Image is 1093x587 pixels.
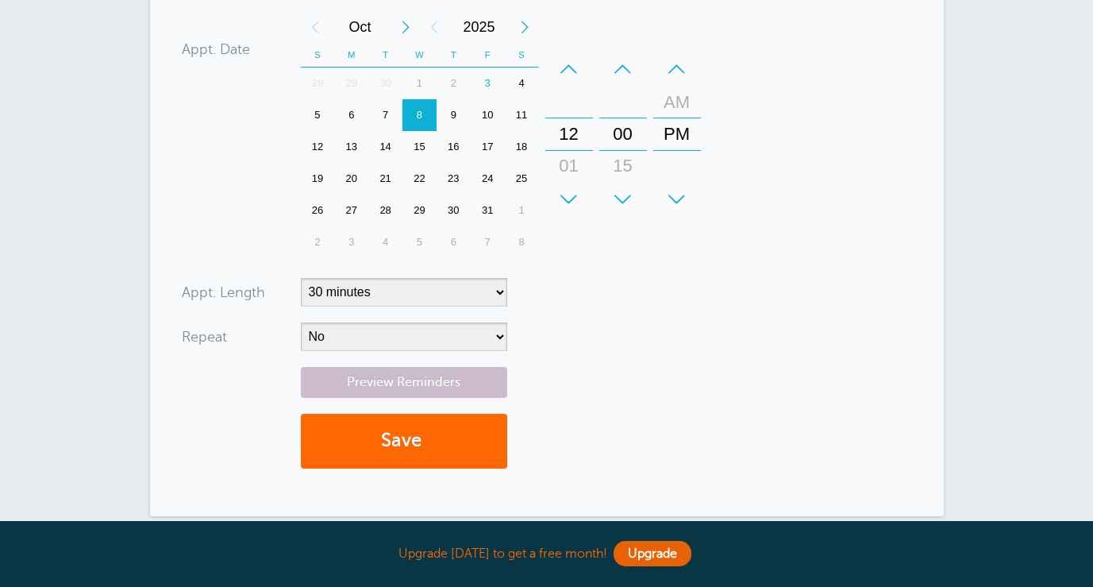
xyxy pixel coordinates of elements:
[334,131,368,163] div: Monday, October 13
[182,42,250,56] label: Appt. Date
[505,131,539,163] div: Saturday, October 18
[402,99,437,131] div: Wednesday, October 8
[182,285,265,299] label: Appt. Length
[368,163,402,195] div: 21
[301,131,335,163] div: 12
[402,226,437,258] div: Wednesday, November 5
[437,99,471,131] div: Thursday, October 9
[599,53,647,215] div: Minutes
[505,68,539,99] div: 4
[402,195,437,226] div: 29
[182,330,227,344] label: Repeat
[471,163,505,195] div: 24
[334,226,368,258] div: Monday, November 3
[334,43,368,68] th: M
[368,131,402,163] div: Tuesday, October 14
[402,195,437,226] div: Wednesday, October 29
[301,131,335,163] div: Sunday, October 12
[505,163,539,195] div: 25
[368,226,402,258] div: 4
[471,195,505,226] div: 31
[471,226,505,258] div: Friday, November 7
[604,150,642,182] div: 15
[368,226,402,258] div: Tuesday, November 4
[471,226,505,258] div: 7
[301,68,335,99] div: 28
[368,43,402,68] th: T
[471,131,505,163] div: 17
[437,163,471,195] div: 23
[301,99,335,131] div: Sunday, October 5
[391,11,420,43] div: Next Month
[437,226,471,258] div: 6
[301,163,335,195] div: 19
[614,541,691,566] a: Upgrade
[471,131,505,163] div: Friday, October 17
[368,68,402,99] div: 30
[368,195,402,226] div: 28
[505,68,539,99] div: Saturday, October 4
[471,195,505,226] div: Friday, October 31
[334,68,368,99] div: 29
[368,195,402,226] div: Tuesday, October 28
[301,195,335,226] div: 26
[437,43,471,68] th: T
[402,43,437,68] th: W
[471,43,505,68] th: F
[505,195,539,226] div: Saturday, November 1
[402,163,437,195] div: Wednesday, October 22
[471,99,505,131] div: 10
[334,195,368,226] div: 27
[550,150,588,182] div: 01
[658,118,696,150] div: PM
[334,163,368,195] div: Monday, October 20
[334,131,368,163] div: 13
[437,99,471,131] div: 9
[505,99,539,131] div: Saturday, October 11
[420,11,448,43] div: Previous Year
[301,99,335,131] div: 5
[658,87,696,118] div: AM
[402,99,437,131] div: 8
[604,182,642,214] div: 30
[505,43,539,68] th: S
[334,195,368,226] div: Monday, October 27
[510,11,539,43] div: Next Year
[301,195,335,226] div: Sunday, October 26
[471,68,505,99] div: 3
[437,68,471,99] div: Thursday, October 2
[448,11,510,43] span: 2025
[437,68,471,99] div: 2
[437,195,471,226] div: Thursday, October 30
[402,163,437,195] div: 22
[301,163,335,195] div: Sunday, October 19
[505,226,539,258] div: 8
[505,99,539,131] div: 11
[471,68,505,99] div: Today, Friday, October 3
[505,226,539,258] div: Saturday, November 8
[368,131,402,163] div: 14
[334,99,368,131] div: Monday, October 6
[437,131,471,163] div: Thursday, October 16
[471,163,505,195] div: Friday, October 24
[301,11,329,43] div: Previous Month
[402,131,437,163] div: 15
[301,226,335,258] div: 2
[550,118,588,150] div: 12
[150,537,944,571] div: Upgrade [DATE] to get a free month!
[301,367,507,398] a: Preview Reminders
[329,11,391,43] span: October
[334,99,368,131] div: 6
[437,195,471,226] div: 30
[437,131,471,163] div: 16
[505,195,539,226] div: 1
[301,414,507,469] button: Save
[545,53,593,215] div: Hours
[437,163,471,195] div: Thursday, October 23
[402,68,437,99] div: 1
[368,163,402,195] div: Tuesday, October 21
[402,226,437,258] div: 5
[368,99,402,131] div: 7
[334,68,368,99] div: Monday, September 29
[334,163,368,195] div: 20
